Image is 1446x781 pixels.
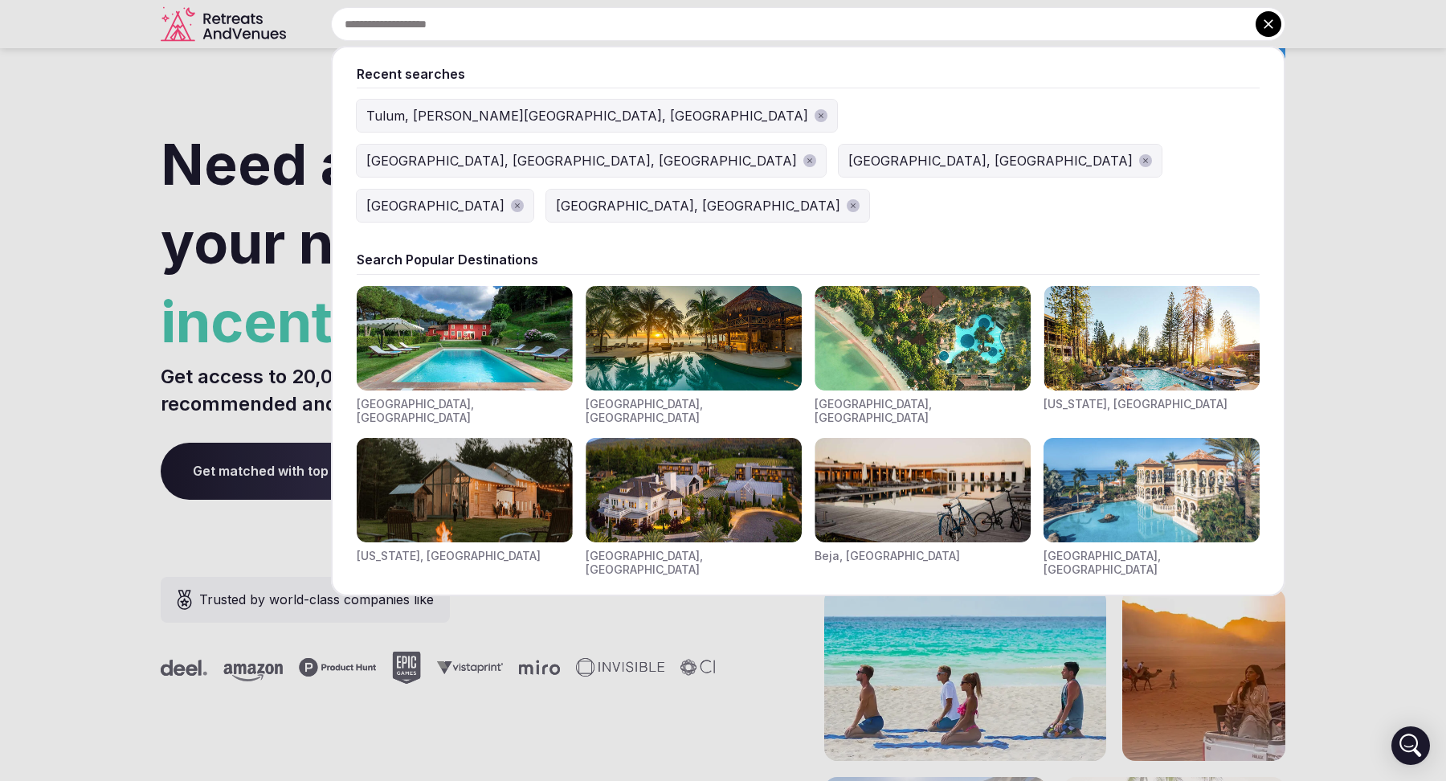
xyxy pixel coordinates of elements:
div: Visit venues for Napa Valley, USA [586,438,802,577]
button: [GEOGRAPHIC_DATA], [GEOGRAPHIC_DATA] [839,145,1162,177]
div: [GEOGRAPHIC_DATA], [GEOGRAPHIC_DATA] [586,397,802,425]
img: Visit venues for Canarias, Spain [1044,438,1260,542]
div: [GEOGRAPHIC_DATA], [GEOGRAPHIC_DATA] [357,397,573,425]
button: [GEOGRAPHIC_DATA], [GEOGRAPHIC_DATA], [GEOGRAPHIC_DATA] [357,145,826,177]
div: [GEOGRAPHIC_DATA], [GEOGRAPHIC_DATA], [GEOGRAPHIC_DATA] [366,151,797,170]
div: [GEOGRAPHIC_DATA], [GEOGRAPHIC_DATA] [848,151,1133,170]
div: Beja, [GEOGRAPHIC_DATA] [815,549,960,563]
button: Tulum, [PERSON_NAME][GEOGRAPHIC_DATA], [GEOGRAPHIC_DATA] [357,100,837,132]
div: [GEOGRAPHIC_DATA], [GEOGRAPHIC_DATA] [556,196,840,215]
img: Visit venues for Indonesia, Bali [815,286,1031,390]
img: Visit venues for Toscana, Italy [357,286,573,390]
div: Visit venues for Indonesia, Bali [815,286,1031,425]
div: Visit venues for California, USA [1044,286,1260,425]
img: Visit venues for Riviera Maya, Mexico [586,286,802,390]
div: [GEOGRAPHIC_DATA], [GEOGRAPHIC_DATA] [586,549,802,577]
div: Tulum, [PERSON_NAME][GEOGRAPHIC_DATA], [GEOGRAPHIC_DATA] [366,106,808,125]
div: [GEOGRAPHIC_DATA], [GEOGRAPHIC_DATA] [1044,549,1260,577]
img: Visit venues for California, USA [1044,286,1260,390]
img: Visit venues for New York, USA [357,438,573,542]
div: Visit venues for Canarias, Spain [1044,438,1260,577]
div: Visit venues for Toscana, Italy [357,286,573,425]
div: Visit venues for Beja, Portugal [815,438,1031,577]
div: [GEOGRAPHIC_DATA] [366,196,504,215]
div: [US_STATE], [GEOGRAPHIC_DATA] [1044,397,1227,411]
button: [GEOGRAPHIC_DATA], [GEOGRAPHIC_DATA] [546,190,869,222]
div: Open Intercom Messenger [1391,726,1430,765]
div: [GEOGRAPHIC_DATA], [GEOGRAPHIC_DATA] [815,397,1031,425]
img: Visit venues for Napa Valley, USA [586,438,802,542]
div: Search Popular Destinations [357,251,1260,268]
div: Recent searches [357,65,1260,83]
div: Visit venues for Riviera Maya, Mexico [586,286,802,425]
img: Visit venues for Beja, Portugal [815,438,1031,542]
button: [GEOGRAPHIC_DATA] [357,190,533,222]
div: [US_STATE], [GEOGRAPHIC_DATA] [357,549,541,563]
div: Visit venues for New York, USA [357,438,573,577]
